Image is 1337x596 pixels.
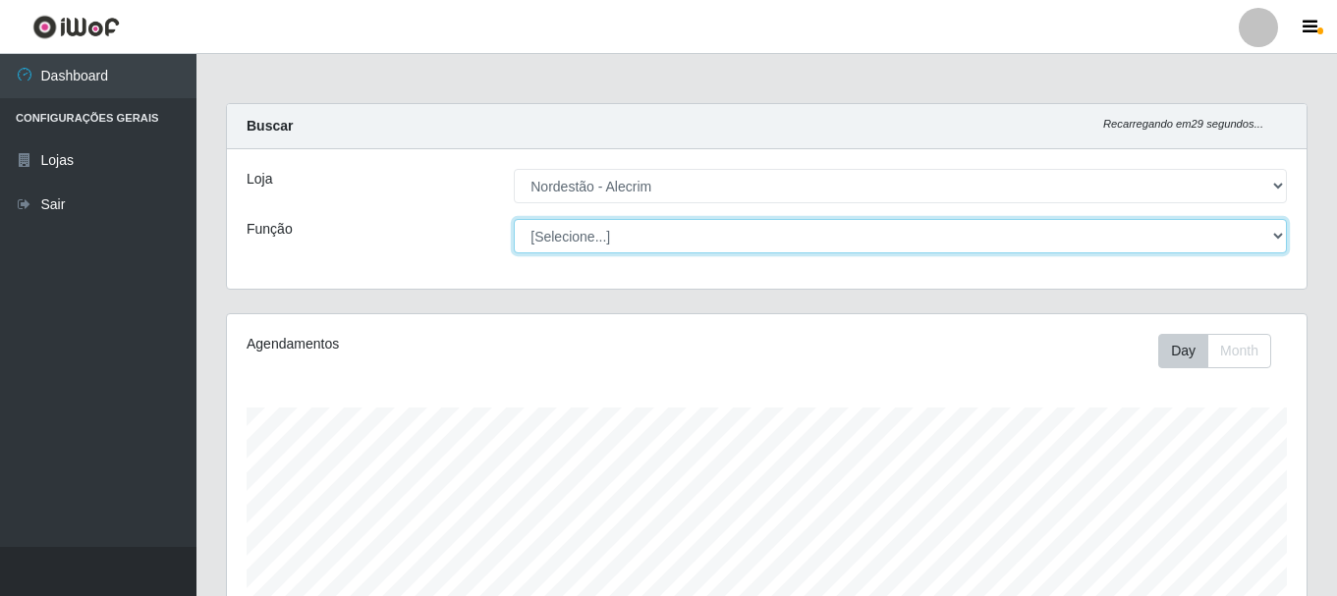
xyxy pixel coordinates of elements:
[247,118,293,134] strong: Buscar
[1158,334,1208,368] button: Day
[1158,334,1287,368] div: Toolbar with button groups
[247,169,272,190] label: Loja
[32,15,120,39] img: CoreUI Logo
[247,334,663,354] div: Agendamentos
[247,219,293,240] label: Função
[1207,334,1271,368] button: Month
[1103,118,1263,130] i: Recarregando em 29 segundos...
[1158,334,1271,368] div: First group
